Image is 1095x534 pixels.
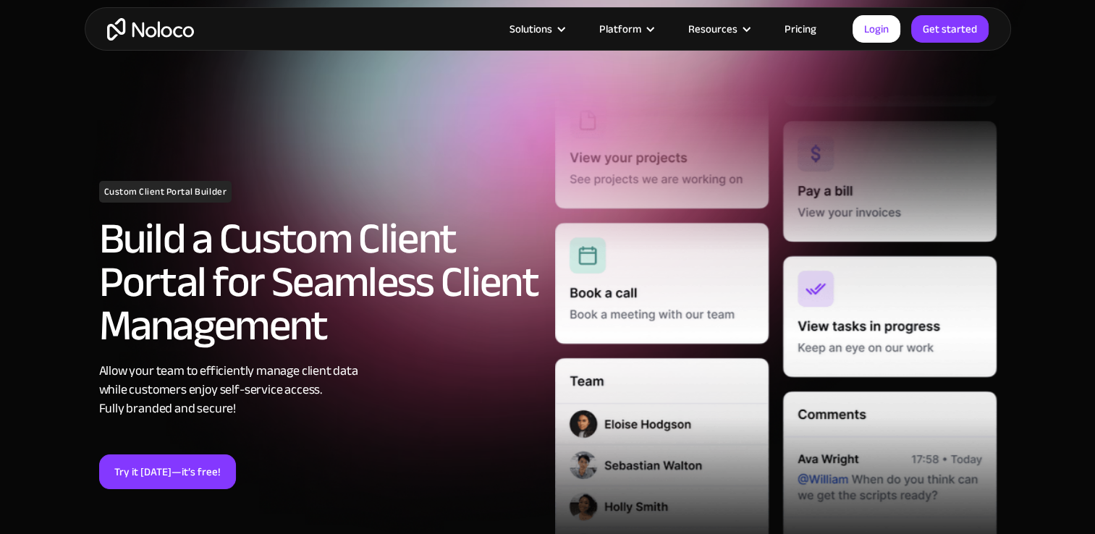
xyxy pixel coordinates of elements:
h2: Build a Custom Client Portal for Seamless Client Management [99,217,541,347]
a: Pricing [766,20,834,38]
a: home [107,18,194,41]
div: Resources [670,20,766,38]
a: Get started [911,15,989,43]
div: Allow your team to efficiently manage client data while customers enjoy self-service access. Full... [99,362,541,418]
div: Solutions [510,20,552,38]
div: Platform [599,20,641,38]
a: Try it [DATE]—it’s free! [99,454,236,489]
div: Solutions [491,20,581,38]
div: Resources [688,20,737,38]
h1: Custom Client Portal Builder [99,181,232,203]
div: Platform [581,20,670,38]
a: Login [853,15,900,43]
